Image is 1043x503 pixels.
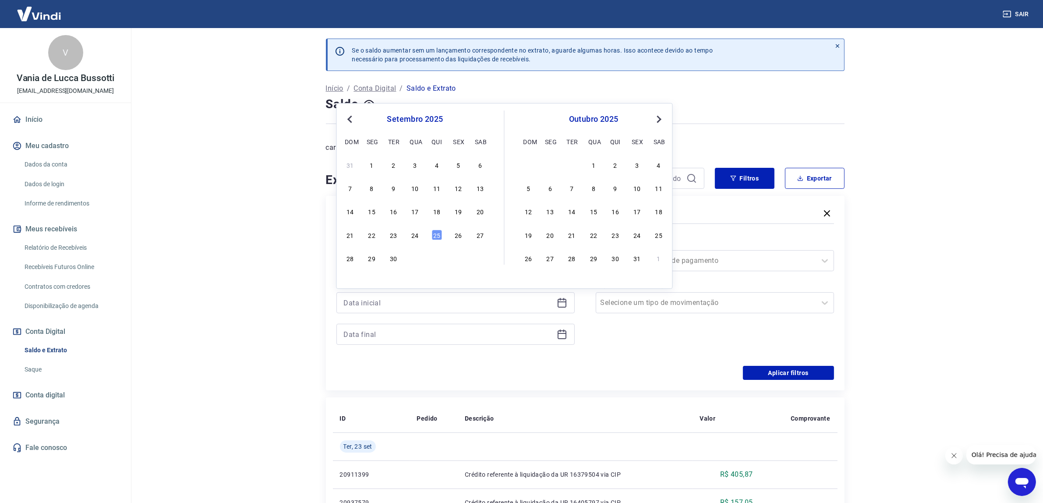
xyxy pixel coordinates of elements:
div: Choose terça-feira, 7 de outubro de 2025 [567,183,577,193]
a: Contratos com credores [21,278,120,296]
div: Choose segunda-feira, 1 de setembro de 2025 [367,159,377,170]
div: Choose sábado, 20 de setembro de 2025 [475,206,485,217]
div: Choose quinta-feira, 2 de outubro de 2025 [610,159,621,170]
div: Choose domingo, 7 de setembro de 2025 [345,183,355,193]
p: Vania de Lucca Bussotti [17,74,115,83]
p: carregando... [326,142,845,153]
div: Choose quarta-feira, 3 de setembro de 2025 [410,159,421,170]
button: Previous Month [345,114,355,124]
p: Se o saldo aumentar sem um lançamento correspondente no extrato, aguarde algumas horas. Isso acon... [352,46,713,64]
div: Choose sexta-feira, 17 de outubro de 2025 [632,206,642,217]
span: Ter, 23 set [343,442,372,451]
button: Conta Digital [11,322,120,341]
div: Choose sábado, 4 de outubro de 2025 [654,159,664,170]
div: Choose quinta-feira, 30 de outubro de 2025 [610,253,621,263]
img: Vindi [11,0,67,27]
div: seg [367,136,377,147]
div: qua [588,136,599,147]
div: sex [632,136,642,147]
iframe: Fechar mensagem [945,447,963,464]
a: Disponibilização de agenda [21,297,120,315]
div: Choose sábado, 11 de outubro de 2025 [654,183,664,193]
h4: Extrato [326,171,562,189]
a: Relatório de Recebíveis [21,239,120,257]
p: ID [340,414,346,423]
div: Choose sexta-feira, 3 de outubro de 2025 [453,253,464,263]
div: Choose terça-feira, 2 de setembro de 2025 [388,159,399,170]
input: Data inicial [344,296,553,309]
a: Fale conosco [11,438,120,457]
a: Dados de login [21,175,120,193]
div: Choose quarta-feira, 1 de outubro de 2025 [410,253,421,263]
div: Choose terça-feira, 23 de setembro de 2025 [388,230,399,240]
div: Choose sexta-feira, 24 de outubro de 2025 [632,230,642,240]
div: Choose terça-feira, 14 de outubro de 2025 [567,206,577,217]
div: Choose terça-feira, 9 de setembro de 2025 [388,183,399,193]
div: Choose sábado, 6 de setembro de 2025 [475,159,485,170]
div: Choose sábado, 27 de setembro de 2025 [475,230,485,240]
a: Início [326,83,343,94]
a: Recebíveis Futuros Online [21,258,120,276]
label: Forma de Pagamento [598,238,832,248]
div: Choose terça-feira, 16 de setembro de 2025 [388,206,399,217]
div: Choose domingo, 28 de setembro de 2025 [523,159,534,170]
button: Meus recebíveis [11,220,120,239]
div: Choose sexta-feira, 3 de outubro de 2025 [632,159,642,170]
div: month 2025-10 [522,159,665,265]
div: Choose sábado, 18 de outubro de 2025 [654,206,664,217]
div: month 2025-09 [344,159,487,265]
div: Choose segunda-feira, 29 de setembro de 2025 [545,159,555,170]
div: Choose quinta-feira, 2 de outubro de 2025 [431,253,442,263]
p: / [400,83,403,94]
p: [EMAIL_ADDRESS][DOMAIN_NAME] [17,86,114,96]
div: seg [545,136,555,147]
div: sex [453,136,464,147]
div: Choose quarta-feira, 17 de setembro de 2025 [410,206,421,217]
div: Choose quinta-feira, 4 de setembro de 2025 [431,159,442,170]
div: Choose segunda-feira, 13 de outubro de 2025 [545,206,555,217]
div: Choose segunda-feira, 6 de outubro de 2025 [545,183,555,193]
label: Tipo de Movimentação [598,280,832,290]
div: ter [388,136,399,147]
div: Choose quarta-feira, 10 de setembro de 2025 [410,183,421,193]
div: Choose quinta-feira, 16 de outubro de 2025 [610,206,621,217]
div: Choose sexta-feira, 12 de setembro de 2025 [453,183,464,193]
div: qui [610,136,621,147]
iframe: Botão para abrir a janela de mensagens [1008,468,1036,496]
div: Choose domingo, 26 de outubro de 2025 [523,253,534,263]
p: / [347,83,350,94]
span: Conta digital [25,389,65,401]
div: Choose quinta-feira, 25 de setembro de 2025 [431,230,442,240]
div: Choose quarta-feira, 24 de setembro de 2025 [410,230,421,240]
div: Choose quinta-feira, 18 de setembro de 2025 [431,206,442,217]
button: Sair [1001,6,1032,22]
p: Valor [700,414,715,423]
p: R$ 405,87 [720,469,753,480]
span: Olá! Precisa de ajuda? [5,6,74,13]
p: Pedido [417,414,437,423]
a: Saque [21,361,120,379]
div: ter [567,136,577,147]
div: Choose segunda-feira, 20 de outubro de 2025 [545,230,555,240]
div: Choose domingo, 14 de setembro de 2025 [345,206,355,217]
div: Choose domingo, 5 de outubro de 2025 [523,183,534,193]
div: sab [654,136,664,147]
div: Choose quinta-feira, 23 de outubro de 2025 [610,230,621,240]
div: Choose terça-feira, 28 de outubro de 2025 [567,253,577,263]
div: Choose quarta-feira, 1 de outubro de 2025 [588,159,599,170]
div: Choose sábado, 25 de outubro de 2025 [654,230,664,240]
div: Choose quarta-feira, 22 de outubro de 2025 [588,230,599,240]
div: Choose domingo, 21 de setembro de 2025 [345,230,355,240]
div: Choose sábado, 1 de novembro de 2025 [654,253,664,263]
div: Choose sexta-feira, 26 de setembro de 2025 [453,230,464,240]
div: Choose sábado, 4 de outubro de 2025 [475,253,485,263]
div: Choose segunda-feira, 8 de setembro de 2025 [367,183,377,193]
input: Data final [344,328,553,341]
div: Choose quarta-feira, 15 de outubro de 2025 [588,206,599,217]
a: Início [11,110,120,129]
a: Conta Digital [354,83,396,94]
div: Choose segunda-feira, 22 de setembro de 2025 [367,230,377,240]
div: Choose quarta-feira, 8 de outubro de 2025 [588,183,599,193]
div: V [48,35,83,70]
